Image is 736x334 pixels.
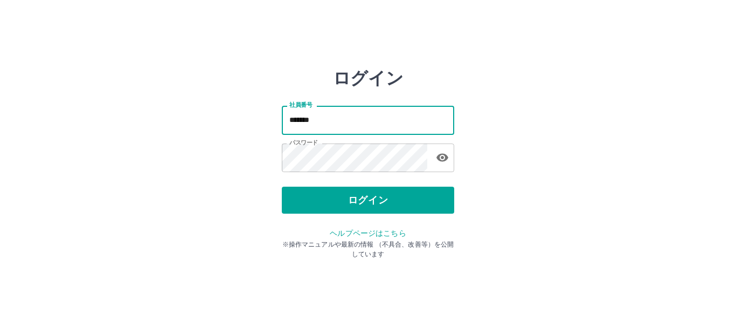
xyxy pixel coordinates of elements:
label: 社員番号 [289,101,312,109]
label: パスワード [289,139,318,147]
p: ※操作マニュアルや最新の情報 （不具合、改善等）を公開しています [282,240,454,259]
a: ヘルプページはこちら [330,229,406,237]
h2: ログイン [333,68,404,88]
button: ログイン [282,187,454,214]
